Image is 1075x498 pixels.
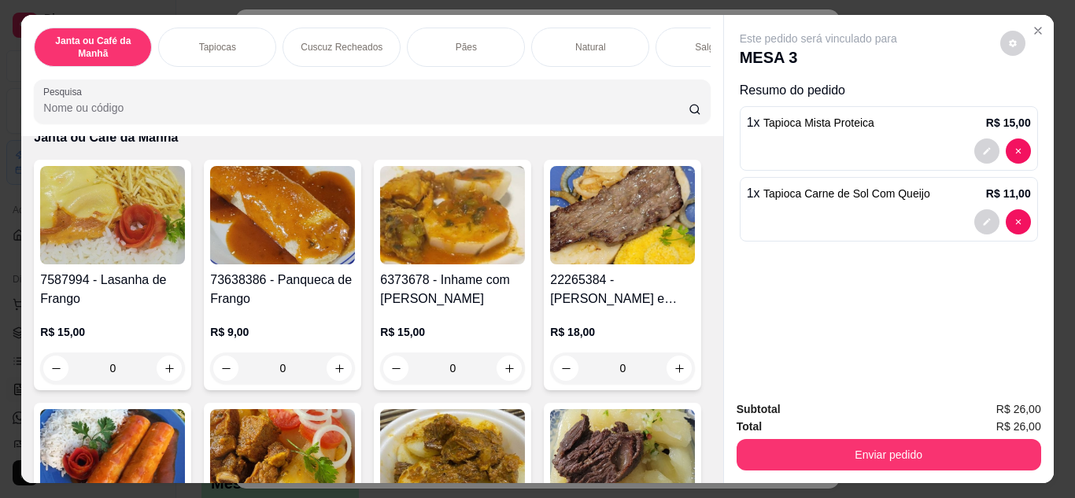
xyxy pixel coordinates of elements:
[740,31,897,46] p: Este pedido será vinculado para
[34,128,710,147] p: Janta ou Café da Manhã
[210,271,355,308] h4: 73638386 - Panqueca de Frango
[986,115,1031,131] p: R$ 15,00
[763,116,874,129] span: Tapioca Mista Proteica
[1006,209,1031,234] button: decrease-product-quantity
[740,81,1038,100] p: Resumo do pedido
[763,187,930,200] span: Tapioca Carne de Sol Com Queijo
[747,113,874,132] p: 1 x
[497,356,522,381] button: increase-product-quantity
[199,41,236,53] p: Tapiocas
[737,439,1041,470] button: Enviar pedido
[996,418,1041,435] span: R$ 26,00
[40,271,185,308] h4: 7587994 - Lasanha de Frango
[986,186,1031,201] p: R$ 11,00
[737,403,781,415] strong: Subtotal
[553,356,578,381] button: decrease-product-quantity
[43,100,689,116] input: Pesquisa
[747,184,930,203] p: 1 x
[456,41,477,53] p: Pães
[550,271,695,308] h4: 22265384 - [PERSON_NAME] e Carne de Sol
[974,209,999,234] button: decrease-product-quantity
[667,356,692,381] button: increase-product-quantity
[213,356,238,381] button: decrease-product-quantity
[47,35,139,60] p: Janta ou Café da Manhã
[1006,138,1031,164] button: decrease-product-quantity
[301,41,382,53] p: Cuscuz Recheados
[43,85,87,98] label: Pesquisa
[695,41,734,53] p: Salgados
[40,166,185,264] img: product-image
[327,356,352,381] button: increase-product-quantity
[550,324,695,340] p: R$ 18,00
[380,271,525,308] h4: 6373678 - Inhame com [PERSON_NAME]
[575,41,606,53] p: Natural
[40,324,185,340] p: R$ 15,00
[1000,31,1025,56] button: decrease-product-quantity
[740,46,897,68] p: MESA 3
[737,420,762,433] strong: Total
[210,166,355,264] img: product-image
[974,138,999,164] button: decrease-product-quantity
[996,400,1041,418] span: R$ 26,00
[380,166,525,264] img: product-image
[210,324,355,340] p: R$ 9,00
[383,356,408,381] button: decrease-product-quantity
[1025,18,1051,43] button: Close
[550,166,695,264] img: product-image
[380,324,525,340] p: R$ 15,00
